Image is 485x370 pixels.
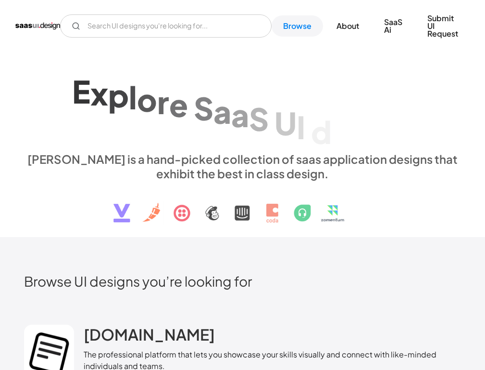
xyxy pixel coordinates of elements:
div: x [90,75,108,112]
h2: Browse UI designs you’re looking for [24,273,460,290]
div: o [137,81,157,118]
img: text, icon, saas logo [97,181,388,231]
a: Browse [272,15,323,37]
div: l [129,79,137,116]
div: a [213,93,231,130]
a: About [325,15,371,37]
h1: Explore SaaS UI design patterns & interactions. [21,68,463,142]
a: [DOMAIN_NAME] [84,325,215,349]
div: [PERSON_NAME] is a hand-picked collection of saas application designs that exhibit the best in cl... [21,152,463,181]
div: S [249,100,269,137]
div: E [72,73,90,110]
a: home [15,18,60,34]
div: a [231,96,249,133]
div: S [194,90,213,127]
a: SaaS Ai [373,12,414,40]
h2: [DOMAIN_NAME] [84,325,215,344]
div: p [108,77,129,114]
div: e [169,86,188,123]
div: U [274,105,297,142]
form: Email Form [60,14,272,38]
div: r [157,84,169,121]
a: Submit UI Request [416,8,470,44]
input: Search UI designs you're looking for... [60,14,272,38]
div: I [297,109,305,146]
div: d [311,113,332,150]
